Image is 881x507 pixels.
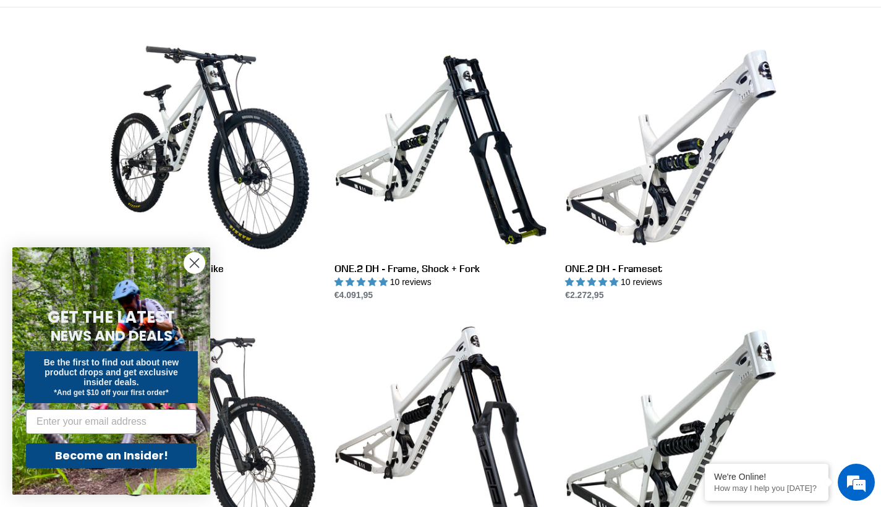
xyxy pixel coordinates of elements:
input: Enter your email address [26,409,197,434]
button: Close dialog [184,252,205,274]
div: We're Online! [714,472,819,482]
span: GET THE LATEST [48,306,175,328]
button: Become an Insider! [26,443,197,468]
span: *And get $10 off your first order* [54,388,168,397]
span: Be the first to find out about new product drops and get exclusive insider deals. [44,357,179,387]
p: How may I help you today? [714,484,819,493]
span: NEWS AND DEALS [51,326,172,346]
